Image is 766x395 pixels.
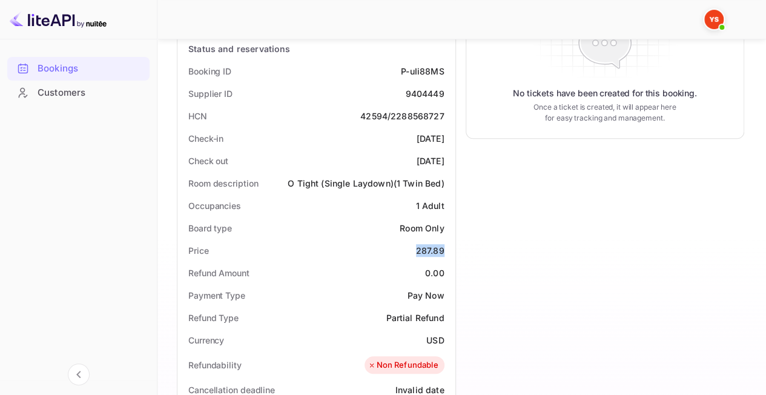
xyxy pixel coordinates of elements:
[401,65,444,78] div: P-uIi88MS
[513,87,697,99] p: No tickets have been created for this booking.
[405,87,444,100] div: 9404449
[7,57,150,79] a: Bookings
[188,267,249,279] div: Refund Amount
[415,199,444,212] div: 1 Adult
[188,199,241,212] div: Occupancies
[360,110,444,122] div: 42594/2288568727
[188,42,290,55] div: Status and reservations
[68,363,90,385] button: Collapse navigation
[38,62,144,76] div: Bookings
[386,311,444,324] div: Partial Refund
[188,87,233,100] div: Supplier ID
[188,177,258,190] div: Room description
[188,359,242,371] div: Refundability
[188,311,239,324] div: Refund Type
[426,334,444,347] div: USD
[407,289,444,302] div: Pay Now
[188,334,224,347] div: Currency
[38,86,144,100] div: Customers
[188,110,207,122] div: HCN
[188,65,231,78] div: Booking ID
[188,222,232,234] div: Board type
[400,222,444,234] div: Room Only
[704,10,724,29] img: Yandex Support
[188,132,223,145] div: Check-in
[425,267,444,279] div: 0.00
[7,81,150,104] a: Customers
[416,244,444,257] div: 287.89
[10,10,107,29] img: LiteAPI logo
[288,177,444,190] div: O Tight (Single Laydown)(1 Twin Bed)
[188,154,228,167] div: Check out
[417,154,444,167] div: [DATE]
[188,244,209,257] div: Price
[7,57,150,81] div: Bookings
[531,102,678,124] p: Once a ticket is created, it will appear here for easy tracking and management.
[188,289,245,302] div: Payment Type
[368,359,438,371] div: Non Refundable
[417,132,444,145] div: [DATE]
[7,81,150,105] div: Customers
